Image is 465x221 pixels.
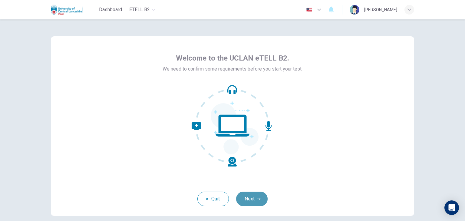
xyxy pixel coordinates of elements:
button: Quit [197,192,229,206]
button: Next [236,192,268,206]
div: [PERSON_NAME] [364,6,397,13]
span: We need to confirm some requirements before you start your test. [163,65,302,73]
span: Dashboard [99,6,122,13]
a: Uclan logo [51,4,97,16]
span: Welcome to the UCLAN eTELL B2. [176,53,289,63]
img: en [305,8,313,12]
img: Profile picture [350,5,359,15]
button: eTELL B2 [127,4,158,15]
span: eTELL B2 [129,6,150,13]
div: Open Intercom Messenger [444,200,459,215]
img: Uclan logo [51,4,83,16]
button: Dashboard [97,4,124,15]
